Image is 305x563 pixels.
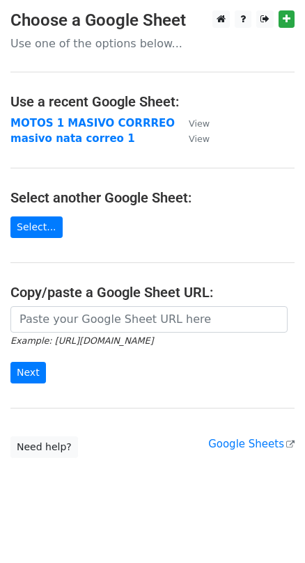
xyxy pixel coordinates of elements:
input: Paste your Google Sheet URL here [10,306,288,333]
small: View [189,118,210,129]
a: View [175,132,210,145]
h4: Select another Google Sheet: [10,189,295,206]
a: masivo nata correo 1 [10,132,135,145]
small: Example: [URL][DOMAIN_NAME] [10,335,153,346]
small: View [189,134,210,144]
a: MOTOS 1 MASIVO CORRREO [10,117,175,129]
h4: Copy/paste a Google Sheet URL: [10,284,295,301]
a: View [175,117,210,129]
p: Use one of the options below... [10,36,295,51]
a: Select... [10,216,63,238]
h3: Choose a Google Sheet [10,10,295,31]
input: Next [10,362,46,383]
h4: Use a recent Google Sheet: [10,93,295,110]
a: Need help? [10,436,78,458]
a: Google Sheets [208,438,295,450]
